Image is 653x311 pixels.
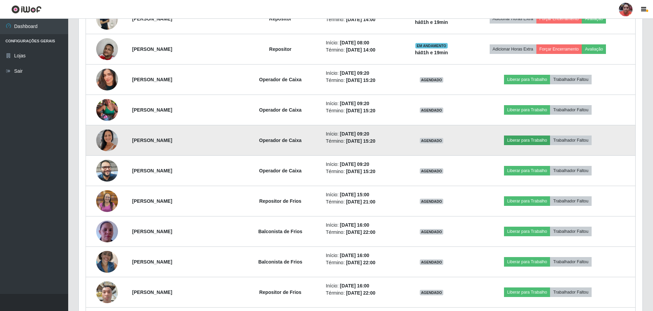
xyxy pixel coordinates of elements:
[340,222,369,228] time: [DATE] 16:00
[96,278,118,307] img: 1748792170326.jpeg
[259,107,302,113] strong: Operador de Caixa
[96,121,118,160] img: 1743778813300.jpeg
[420,259,444,265] span: AGENDADO
[420,77,444,83] span: AGENDADO
[326,138,399,145] li: Término:
[132,46,172,52] strong: [PERSON_NAME]
[132,259,172,265] strong: [PERSON_NAME]
[550,75,591,84] button: Trabalhador Faltou
[326,39,399,46] li: Início:
[420,108,444,113] span: AGENDADO
[550,136,591,145] button: Trabalhador Faltou
[96,31,118,67] img: 1754346627131.jpeg
[536,14,582,24] button: Forçar Encerramento
[504,166,550,175] button: Liberar para Trabalho
[346,260,375,265] time: [DATE] 22:00
[96,212,118,251] img: 1746037018023.jpeg
[504,257,550,267] button: Liberar para Trabalho
[550,166,591,175] button: Trabalhador Faltou
[326,130,399,138] li: Início:
[504,75,550,84] button: Liberar para Trabalho
[346,290,375,296] time: [DATE] 22:00
[550,257,591,267] button: Trabalhador Faltou
[504,287,550,297] button: Liberar para Trabalho
[258,259,302,265] strong: Balconista de Frios
[132,138,172,143] strong: [PERSON_NAME]
[420,138,444,143] span: AGENDADO
[582,44,606,54] button: Avaliação
[340,253,369,258] time: [DATE] 16:00
[326,259,399,266] li: Término:
[340,192,369,197] time: [DATE] 15:00
[504,105,550,115] button: Liberar para Trabalho
[346,229,375,235] time: [DATE] 22:00
[420,168,444,174] span: AGENDADO
[132,168,172,173] strong: [PERSON_NAME]
[132,77,172,82] strong: [PERSON_NAME]
[346,77,375,83] time: [DATE] 15:20
[259,198,301,204] strong: Repositor de Frios
[326,282,399,289] li: Início:
[11,5,42,14] img: CoreUI Logo
[490,44,536,54] button: Adicionar Horas Extra
[326,70,399,77] li: Início:
[269,16,291,22] strong: Repositor
[420,229,444,235] span: AGENDADO
[346,17,375,22] time: [DATE] 14:00
[326,100,399,107] li: Início:
[504,196,550,206] button: Liberar para Trabalho
[326,222,399,229] li: Início:
[259,289,301,295] strong: Repositor de Frios
[582,14,606,24] button: Avaliação
[340,131,369,137] time: [DATE] 09:20
[96,189,118,213] img: 1690129418749.jpeg
[326,77,399,84] li: Término:
[346,108,375,113] time: [DATE] 15:20
[550,287,591,297] button: Trabalhador Faltou
[326,161,399,168] li: Início:
[504,227,550,236] button: Liberar para Trabalho
[259,77,302,82] strong: Operador de Caixa
[340,283,369,288] time: [DATE] 16:00
[132,229,172,234] strong: [PERSON_NAME]
[415,19,448,25] strong: há 01 h e 19 min
[326,46,399,54] li: Término:
[536,44,582,54] button: Forçar Encerramento
[96,60,118,99] img: 1750801890236.jpeg
[326,16,399,23] li: Término:
[96,156,118,185] img: 1755090695387.jpeg
[96,247,118,276] img: 1750528550016.jpeg
[326,252,399,259] li: Início:
[326,198,399,206] li: Término:
[550,105,591,115] button: Trabalhador Faltou
[550,196,591,206] button: Trabalhador Faltou
[132,107,172,113] strong: [PERSON_NAME]
[326,191,399,198] li: Início:
[96,90,118,129] img: 1744399618911.jpeg
[132,289,172,295] strong: [PERSON_NAME]
[326,289,399,297] li: Término:
[326,168,399,175] li: Término:
[269,46,291,52] strong: Repositor
[259,138,302,143] strong: Operador de Caixa
[415,50,448,55] strong: há 01 h e 19 min
[346,169,375,174] time: [DATE] 15:20
[420,290,444,295] span: AGENDADO
[340,101,369,106] time: [DATE] 09:20
[340,70,369,76] time: [DATE] 09:20
[504,136,550,145] button: Liberar para Trabalho
[346,47,375,53] time: [DATE] 14:00
[132,198,172,204] strong: [PERSON_NAME]
[346,199,375,204] time: [DATE] 21:00
[490,14,536,24] button: Adicionar Horas Extra
[550,227,591,236] button: Trabalhador Faltou
[340,40,369,45] time: [DATE] 08:00
[340,161,369,167] time: [DATE] 09:20
[326,229,399,236] li: Término:
[420,199,444,204] span: AGENDADO
[258,229,302,234] strong: Balconista de Frios
[346,138,375,144] time: [DATE] 15:20
[132,16,172,22] strong: [PERSON_NAME]
[259,168,302,173] strong: Operador de Caixa
[415,43,448,48] span: EM ANDAMENTO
